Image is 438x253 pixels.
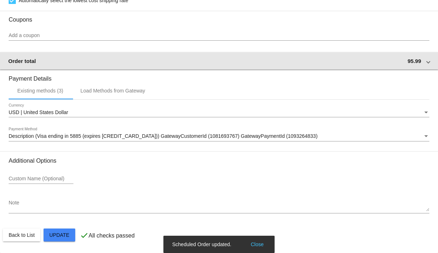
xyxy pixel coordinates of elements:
[9,70,429,82] h3: Payment Details
[80,231,89,240] mat-icon: check
[9,109,68,115] span: USD | United States Dollar
[49,232,69,238] span: Update
[9,176,73,182] input: Custom Name (Optional)
[407,58,421,64] span: 95.99
[249,241,266,248] button: Close
[172,241,266,248] simple-snack-bar: Scheduled Order updated.
[8,58,36,64] span: Order total
[17,88,63,94] div: Existing methods (3)
[9,133,317,139] span: Description (Visa ending in 5885 (expires [CREDIT_CARD_DATA])) GatewayCustomerId (1081693767) Gat...
[9,11,429,23] h3: Coupons
[9,33,429,39] input: Add a coupon
[44,229,75,241] button: Update
[3,229,40,241] button: Back to List
[89,232,135,239] p: All checks passed
[81,88,145,94] div: Load Methods from Gateway
[9,157,429,164] h3: Additional Options
[9,110,429,116] mat-select: Currency
[9,232,35,238] span: Back to List
[9,134,429,139] mat-select: Payment Method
